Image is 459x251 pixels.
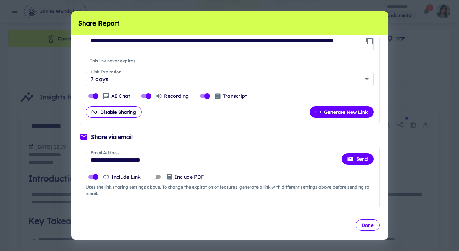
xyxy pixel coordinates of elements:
[86,106,142,118] button: Disable Sharing
[356,219,380,231] button: Done
[342,153,374,164] button: Send
[91,150,120,156] label: Email Address
[111,173,141,181] p: Include Link
[223,92,247,100] p: Transcript
[86,184,374,197] span: Uses the link sharing settings above. To change the expiration or features, generate a link with ...
[111,92,130,100] p: AI Chat
[91,133,133,141] h6: Share via email
[362,33,372,48] span: Copy link
[91,69,121,75] label: Link Expiration
[164,92,189,100] p: Recording
[86,72,374,86] div: 7 days
[86,56,374,66] span: This link never expires
[175,173,204,181] p: Include PDF
[71,11,388,35] h2: Share Report
[310,106,374,118] button: Generate New Link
